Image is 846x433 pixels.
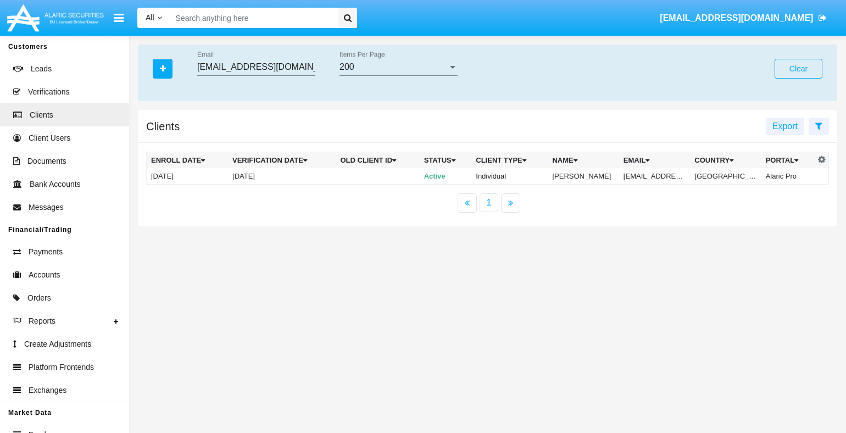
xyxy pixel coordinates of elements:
[228,152,336,169] th: Verification date
[147,168,229,185] td: [DATE]
[29,385,66,396] span: Exchanges
[146,13,154,22] span: All
[29,315,55,327] span: Reports
[138,193,837,213] nav: paginator
[619,168,690,185] td: [EMAIL_ADDRESS][DOMAIN_NAME]
[766,118,804,135] button: Export
[761,152,815,169] th: Portal
[29,246,63,258] span: Payments
[761,168,815,185] td: Alaric Pro
[471,168,548,185] td: Individual
[147,152,229,169] th: Enroll date
[690,152,761,169] th: Country
[137,12,170,24] a: All
[420,168,472,185] td: Active
[548,152,619,169] th: Name
[548,168,619,185] td: [PERSON_NAME]
[420,152,472,169] th: Status
[775,59,822,79] button: Clear
[24,338,91,350] span: Create Adjustments
[619,152,690,169] th: Email
[655,3,832,34] a: [EMAIL_ADDRESS][DOMAIN_NAME]
[471,152,548,169] th: Client Type
[31,63,52,75] span: Leads
[690,168,761,185] td: [GEOGRAPHIC_DATA]
[30,179,81,190] span: Bank Accounts
[28,86,69,98] span: Verifications
[146,122,180,131] h5: Clients
[336,152,419,169] th: Old Client Id
[27,156,66,167] span: Documents
[30,109,53,121] span: Clients
[170,8,335,28] input: Search
[228,168,336,185] td: [DATE]
[339,62,354,71] span: 200
[29,132,70,144] span: Client Users
[29,202,64,213] span: Messages
[772,121,798,131] span: Export
[660,13,813,23] span: [EMAIL_ADDRESS][DOMAIN_NAME]
[29,362,94,373] span: Platform Frontends
[5,2,105,34] img: Logo image
[27,292,51,304] span: Orders
[29,269,60,281] span: Accounts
